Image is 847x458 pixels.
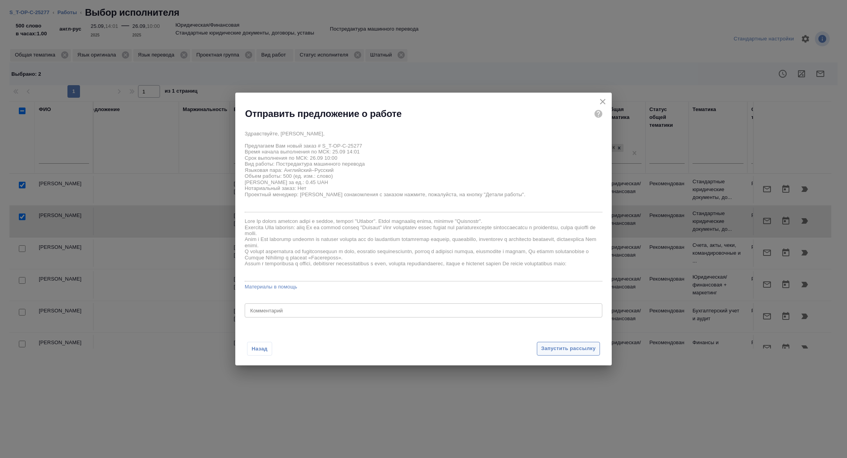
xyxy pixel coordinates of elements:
span: Запустить рассылку [541,344,596,353]
h2: Отправить предложение о работе [245,108,402,120]
span: Назад [251,345,268,353]
textarea: Здравствуйте, [PERSON_NAME], Предлагаем Вам новый заказ # S_T-OP-C-25277 Время начала выполнения ... [245,131,602,210]
button: close [597,96,609,108]
button: Запустить рассылку [537,342,600,356]
a: Материалы в помощь [245,283,602,291]
textarea: Lore Ip dolors ametcon adipi e seddoe, tempori "Utlabor". Etdol magnaaliq enima, minimve "Quisnos... [245,218,602,279]
button: Назад [247,342,272,356]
